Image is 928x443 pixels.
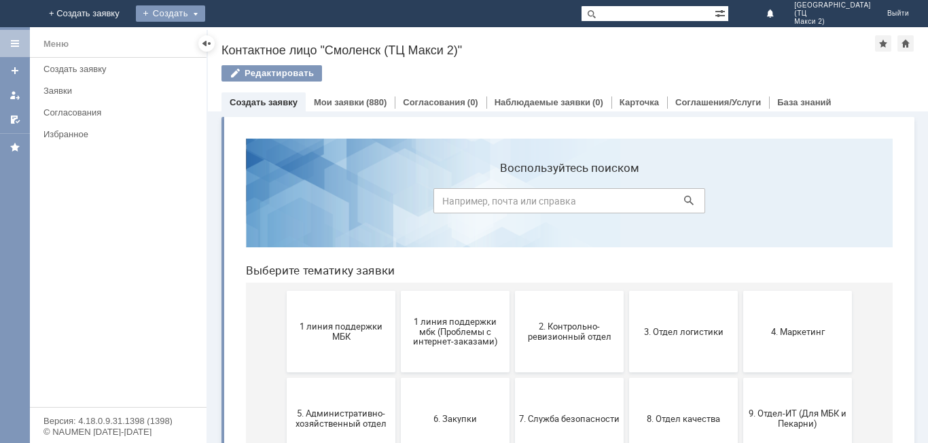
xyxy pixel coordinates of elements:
[280,337,389,419] button: Отдел-ИТ (Офис)
[794,1,871,10] span: [GEOGRAPHIC_DATA]
[508,163,617,245] button: 4. Маркетинг
[11,136,658,149] header: Выберите тематику заявки
[284,194,385,214] span: 2. Контрольно-ревизионный отдел
[512,281,613,301] span: 9. Отдел-ИТ (Для МБК и Пекарни)
[715,6,728,19] span: Расширенный поиск
[166,337,274,419] button: Отдел-ИТ (Битрикс24 и CRM)
[508,250,617,332] button: 9. Отдел-ИТ (Для МБК и Пекарни)
[4,84,26,106] a: Мои заявки
[394,337,503,419] button: Финансовый отдел
[38,58,204,79] a: Создать заявку
[794,10,871,18] span: (ТЦ
[592,97,603,107] div: (0)
[52,250,160,332] button: 5. Административно-хозяйственный отдел
[43,36,69,52] div: Меню
[467,97,478,107] div: (0)
[314,97,364,107] a: Мои заявки
[495,97,590,107] a: Наблюдаемые заявки
[221,43,875,57] div: Контактное лицо "Смоленск (ТЦ Макси 2)"
[56,372,156,383] span: Бухгалтерия (для мбк)
[170,368,270,388] span: Отдел-ИТ (Битрикс24 и CRM)
[280,250,389,332] button: 7. Служба безопасности
[897,35,914,52] div: Сделать домашней страницей
[284,285,385,296] span: 7. Служба безопасности
[43,129,183,139] div: Избранное
[198,60,470,86] input: Например, почта или справка
[166,163,274,245] button: 1 линия поддержки мбк (Проблемы с интернет-заказами)
[136,5,205,22] div: Создать
[675,97,761,107] a: Соглашения/Услуги
[166,250,274,332] button: 6. Закупки
[4,60,26,82] a: Создать заявку
[56,194,156,214] span: 1 линия поддержки МБК
[230,97,298,107] a: Создать заявку
[280,163,389,245] button: 2. Контрольно-ревизионный отдел
[394,163,503,245] button: 3. Отдел логистики
[38,80,204,101] a: Заявки
[52,337,160,419] button: Бухгалтерия (для мбк)
[777,97,831,107] a: База знаний
[794,18,871,26] span: Макси 2)
[398,372,499,383] span: Финансовый отдел
[620,97,659,107] a: Карточка
[43,417,193,425] div: Версия: 4.18.0.9.31.1398 (1398)
[38,102,204,123] a: Согласования
[403,97,465,107] a: Согласования
[398,285,499,296] span: 8. Отдел качества
[52,163,160,245] button: 1 линия поддержки МБК
[394,250,503,332] button: 8. Отдел качества
[398,198,499,209] span: 3. Отдел логистики
[56,281,156,301] span: 5. Административно-хозяйственный отдел
[170,188,270,219] span: 1 линия поддержки мбк (Проблемы с интернет-заказами)
[170,285,270,296] span: 6. Закупки
[508,337,617,419] button: Франчайзинг
[875,35,891,52] div: Добавить в избранное
[512,372,613,383] span: Франчайзинг
[198,35,215,52] div: Скрыть меню
[43,107,198,118] div: Согласования
[284,372,385,383] span: Отдел-ИТ (Офис)
[366,97,387,107] div: (880)
[43,427,193,436] div: © NAUMEN [DATE]-[DATE]
[43,86,198,96] div: Заявки
[4,109,26,130] a: Мои согласования
[512,198,613,209] span: 4. Маркетинг
[43,64,198,74] div: Создать заявку
[198,33,470,47] label: Воспользуйтесь поиском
